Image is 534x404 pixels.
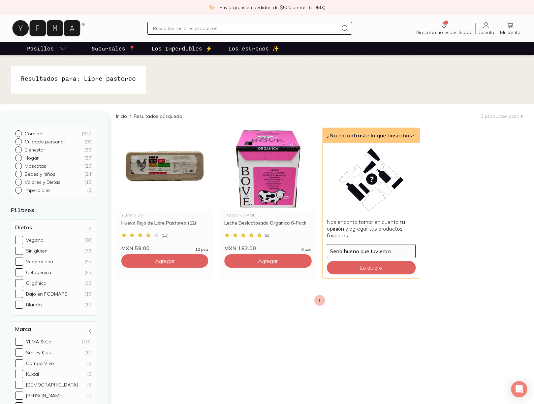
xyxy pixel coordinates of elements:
[15,338,23,346] input: YEMA & Co(101)
[87,382,93,388] div: (8)
[25,171,55,177] p: Bebés y niños
[219,128,317,210] img: 6-pack leche deslactosada orgánica Bove. La leche orgánica es libre de pesticidas, hormonas y org...
[15,268,23,276] input: Cetogénica(53)
[121,220,208,232] div: Huevo Rojo de Libre Pastoreo (12)
[150,42,214,55] a: Los Imperdibles ⚡️
[116,128,214,251] a: Huevo Rojo de Libre Pastoreo12YEMA & CoHuevo Rojo de Libre Pastoreo (12)(13)MXN 59.0012 pza
[413,21,475,35] a: Dirección no especificada
[478,29,494,35] span: Cuenta
[26,248,48,254] div: Sin gluten
[301,247,312,251] span: 6 pza
[314,295,325,306] a: 1
[121,245,150,251] span: MXN 59.00
[15,370,23,378] input: Kuxtal(9)
[26,237,43,243] div: Vegana
[25,155,39,161] p: Hogar
[476,21,497,35] a: Cuenta
[121,213,208,217] div: YEMA & Co
[116,128,214,210] img: Huevo Rojo de Libre Pastoreo12
[26,393,63,399] div: [PERSON_NAME]
[15,224,32,231] h4: Dietas
[26,339,52,345] div: YEMA & Co
[497,21,523,35] a: Mi carrito
[15,247,23,255] input: Sin gluten(73)
[85,259,93,265] div: (55)
[481,113,523,119] p: 3 productos para ti
[82,131,93,137] div: ( 327 )
[500,29,521,35] span: Mi carrito
[116,113,127,119] a: Inicio
[224,220,311,232] div: Leche Deslactosada Orgánica 6-Pack
[26,291,67,297] div: Bajo en FODMAPS
[84,179,93,185] div: ( 18 )
[87,393,93,399] div: (7)
[15,326,31,332] h4: Marca
[87,187,93,193] div: ( 3 )
[85,291,93,297] div: (18)
[15,392,23,400] input: [PERSON_NAME](7)
[121,254,208,268] button: Agregar
[25,163,46,169] p: Mascotas
[209,4,215,10] img: check
[15,381,23,389] input: [DEMOGRAPHIC_DATA](8)
[90,42,137,55] a: Sucursales 📍
[327,218,416,239] p: Nos encanta tomar en cuenta tu opinión y agregar tus productos favoritos
[26,360,54,366] div: Campo Vivo
[323,128,420,143] div: ¿No encontraste lo que buscabas?
[25,179,60,185] p: Valores y Dietas
[15,279,23,287] input: Orgánica(29)
[228,44,279,53] p: Los estrenos ✨
[15,359,23,367] input: Campo Vivo(9)
[224,245,256,251] span: MXN 182.00
[92,44,135,53] p: Sucursales 📍
[25,139,65,145] p: Cuidado personal
[26,371,39,377] div: Kuxtal
[26,382,78,388] div: [DEMOGRAPHIC_DATA]
[27,44,54,53] p: Pasillos
[82,339,93,345] div: (101)
[224,213,311,217] div: [PERSON_NAME]
[85,248,93,254] div: (73)
[219,128,317,251] a: 6-pack leche deslactosada orgánica Bove. La leche orgánica es libre de pesticidas, hormonas y org...
[26,302,42,308] div: Blanda
[15,301,23,309] input: Blanda(12)
[416,29,473,35] span: Dirección no especificada
[84,139,93,145] div: ( 99 )
[26,42,69,55] a: pasillo-todos-link
[84,171,93,177] div: ( 24 )
[327,261,416,274] button: Lo quiero
[26,349,51,356] div: Smiley Kids
[11,207,34,213] strong: Filtros
[134,113,182,120] p: Resultados búsqueda
[26,259,53,265] div: Vegetariana
[127,113,134,120] span: /
[265,233,269,237] span: ( 5 )
[85,269,93,275] div: (53)
[26,280,46,286] div: Orgánica
[85,302,93,308] div: (12)
[152,44,212,53] p: Los Imperdibles ⚡️
[11,220,97,316] div: Dietas
[258,258,278,264] span: Agregar
[511,381,527,397] div: Open Intercom Messenger
[25,187,51,193] p: Imperdibles
[227,42,280,55] a: Los estrenos ✨
[25,131,42,137] p: Comida
[195,247,208,251] span: 12 pza
[219,4,325,11] p: ¡Envío gratis en pedidos de $500 o más! (CDMX)
[25,147,45,153] p: Bienestar
[15,258,23,266] input: Vegetariana(55)
[85,237,93,243] div: (88)
[162,233,168,237] span: ( 13 )
[224,254,311,268] button: Agregar
[84,147,93,153] div: ( 39 )
[87,360,93,366] div: (9)
[26,269,51,275] div: Cetogénica
[85,280,93,286] div: (29)
[15,290,23,298] input: Bajo en FODMAPS(18)
[21,74,136,83] h1: Resultados para: Libre pastoreo
[15,236,23,244] input: Vegana(88)
[87,371,93,377] div: (9)
[84,163,93,169] div: ( 26 )
[153,24,338,32] input: Busca los mejores productos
